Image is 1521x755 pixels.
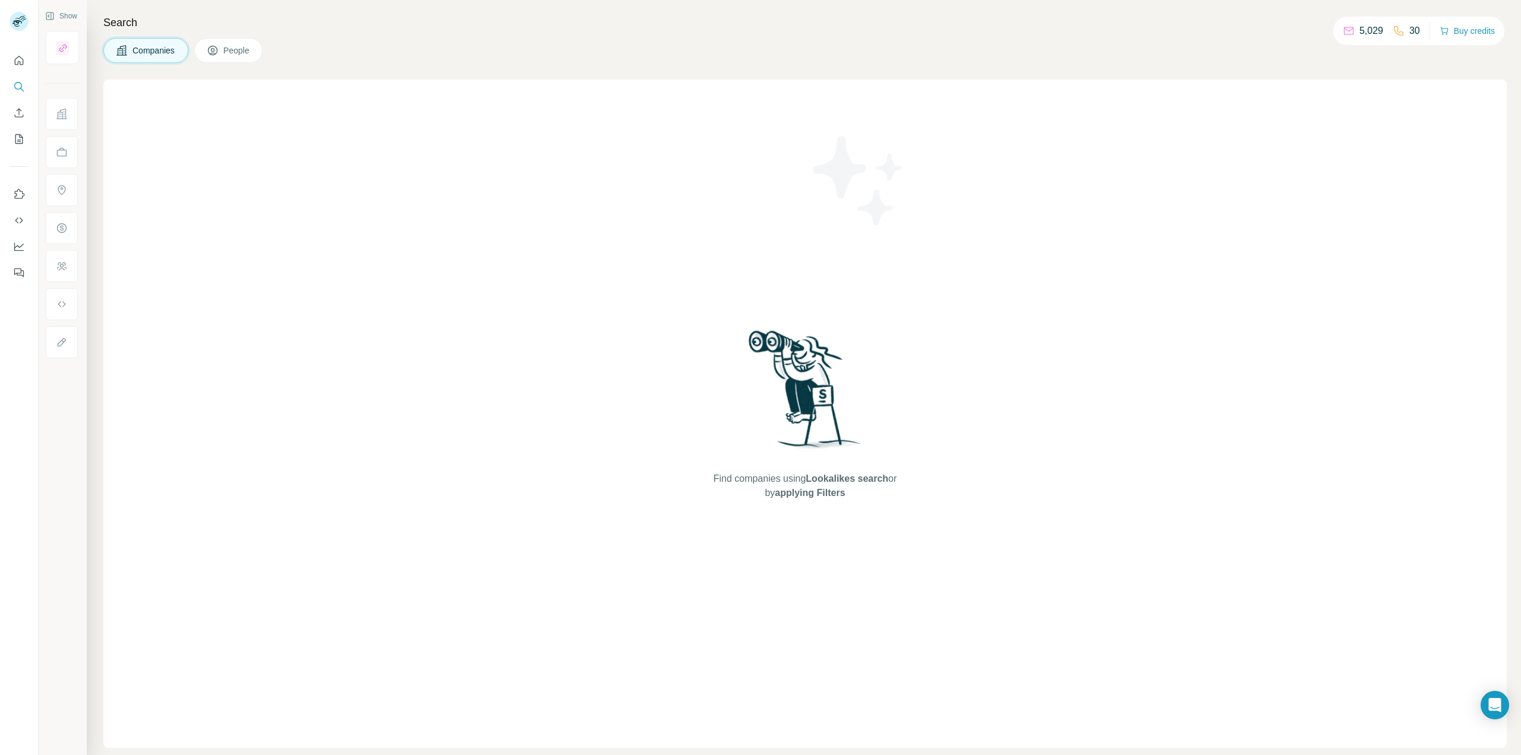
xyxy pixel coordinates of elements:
[10,184,29,205] button: Use Surfe on LinkedIn
[37,7,86,25] button: Show
[1440,23,1495,39] button: Buy credits
[10,236,29,257] button: Dashboard
[10,50,29,71] button: Quick start
[1409,24,1420,38] p: 30
[743,327,867,460] img: Surfe Illustration - Woman searching with binoculars
[223,45,251,56] span: People
[805,127,912,234] img: Surfe Illustration - Stars
[806,473,888,484] span: Lookalikes search
[710,472,900,500] span: Find companies using or by
[10,128,29,150] button: My lists
[103,14,1507,31] h4: Search
[10,262,29,283] button: Feedback
[10,210,29,231] button: Use Surfe API
[132,45,176,56] span: Companies
[1481,691,1509,719] div: Open Intercom Messenger
[775,488,845,498] span: applying Filters
[10,102,29,124] button: Enrich CSV
[10,76,29,97] button: Search
[1359,24,1383,38] p: 5,029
